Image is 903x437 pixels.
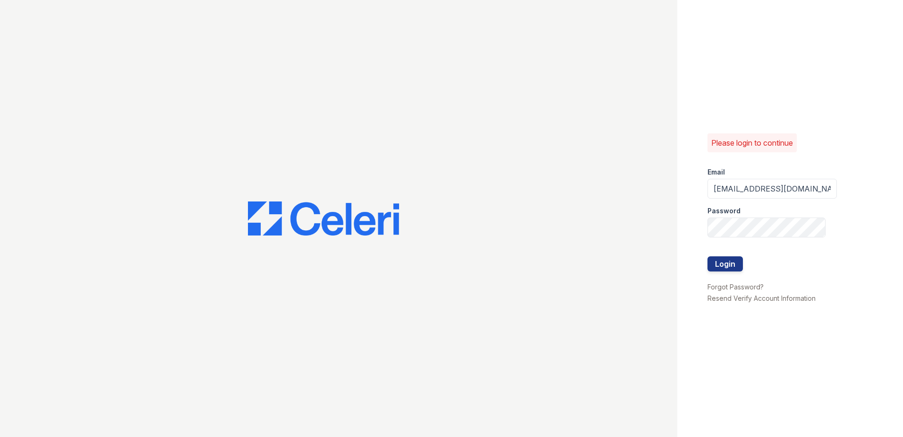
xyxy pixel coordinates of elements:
img: CE_Logo_Blue-a8612792a0a2168367f1c8372b55b34899dd931a85d93a1a3d3e32e68fde9ad4.png [248,201,399,236]
p: Please login to continue [711,137,793,149]
a: Forgot Password? [707,283,764,291]
button: Login [707,256,743,271]
label: Email [707,167,725,177]
label: Password [707,206,741,216]
a: Resend Verify Account Information [707,294,816,302]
